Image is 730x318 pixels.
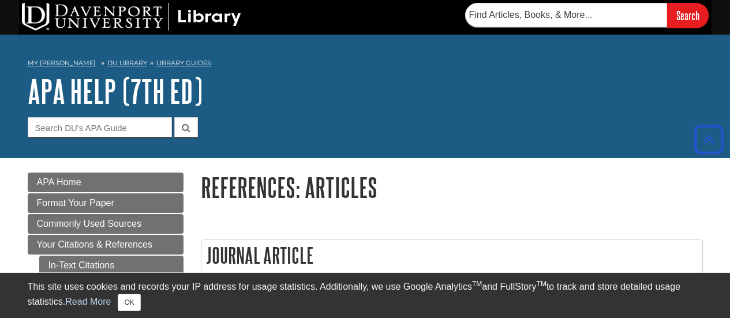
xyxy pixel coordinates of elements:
[37,198,114,208] span: Format Your Paper
[156,59,211,67] a: Library Guides
[465,3,709,28] form: Searches DU Library's articles, books, and more
[22,3,241,31] img: DU Library
[28,73,203,109] a: APA Help (7th Ed)
[28,117,172,137] input: Search DU's APA Guide
[537,280,546,288] sup: TM
[690,132,727,147] a: Back to Top
[37,240,152,249] span: Your Citations & References
[28,173,184,192] a: APA Home
[28,214,184,234] a: Commonly Used Sources
[28,55,703,74] nav: breadcrumb
[37,177,81,187] span: APA Home
[28,193,184,213] a: Format Your Paper
[107,59,147,67] a: DU Library
[667,3,709,28] input: Search
[118,294,140,311] button: Close
[28,58,96,68] a: My [PERSON_NAME]
[201,173,703,202] h1: References: Articles
[465,3,667,27] input: Find Articles, Books, & More...
[28,235,184,255] a: Your Citations & References
[37,219,141,229] span: Commonly Used Sources
[65,297,111,306] a: Read More
[39,256,184,275] a: In-Text Citations
[28,280,703,311] div: This site uses cookies and records your IP address for usage statistics. Additionally, we use Goo...
[472,280,482,288] sup: TM
[201,240,702,271] h2: Journal Article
